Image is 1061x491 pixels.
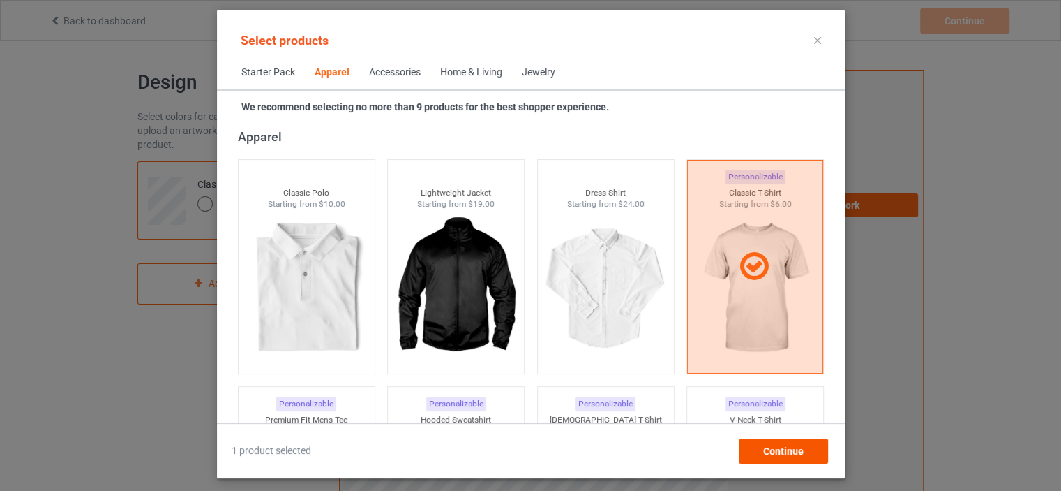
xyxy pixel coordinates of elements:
[393,210,518,367] img: regular.jpg
[237,129,829,145] div: Apparel
[537,187,673,199] div: Dress Shirt
[426,397,486,411] div: Personalizable
[617,199,644,209] span: $24.00
[738,439,827,464] div: Continue
[388,187,524,199] div: Lightweight Jacket
[238,414,374,426] div: Premium Fit Mens Tee
[232,444,311,458] span: 1 product selected
[238,198,374,210] div: Starting from
[440,66,502,80] div: Home & Living
[232,56,305,89] span: Starter Pack
[318,199,345,209] span: $10.00
[537,198,673,210] div: Starting from
[315,66,349,80] div: Apparel
[238,187,374,199] div: Classic Polo
[241,33,329,47] span: Select products
[241,101,609,112] strong: We recommend selecting no more than 9 products for the best shopper experience.
[543,210,668,367] img: regular.jpg
[276,397,336,411] div: Personalizable
[388,414,524,426] div: Hooded Sweatshirt
[762,446,803,457] span: Continue
[687,414,823,426] div: V-Neck T-Shirt
[243,210,368,367] img: regular.jpg
[369,66,421,80] div: Accessories
[468,199,495,209] span: $19.00
[388,198,524,210] div: Starting from
[522,66,555,80] div: Jewelry
[575,397,635,411] div: Personalizable
[537,414,673,426] div: [DEMOGRAPHIC_DATA] T-Shirt
[725,397,785,411] div: Personalizable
